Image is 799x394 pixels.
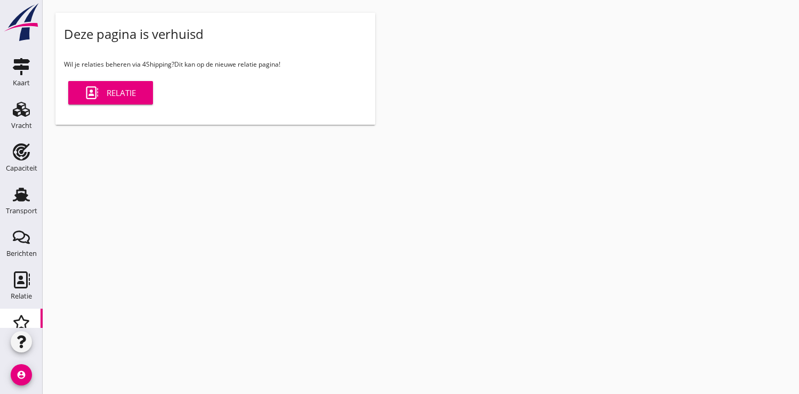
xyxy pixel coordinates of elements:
[85,86,136,99] div: Relatie
[64,60,174,69] span: Wil je relaties beheren via 4Shipping?
[6,165,37,172] div: Capaciteit
[11,122,32,129] div: Vracht
[174,60,280,69] span: Dit kan op de nieuwe relatie pagina!
[6,207,37,214] div: Transport
[6,250,37,257] div: Berichten
[11,293,32,300] div: Relatie
[11,364,32,385] i: account_circle
[2,3,41,42] img: logo-small.a267ee39.svg
[13,79,30,86] div: Kaart
[68,81,153,104] a: Relatie
[64,26,204,43] div: Deze pagina is verhuisd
